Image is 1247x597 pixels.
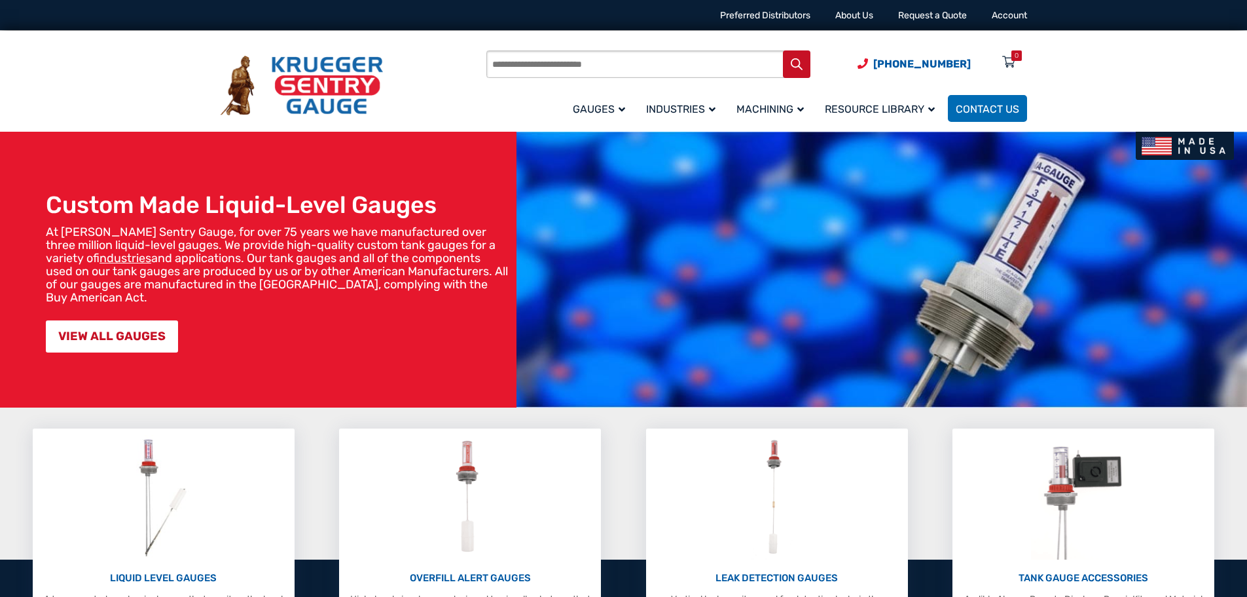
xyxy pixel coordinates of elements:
[873,58,971,70] span: [PHONE_NUMBER]
[39,571,288,586] p: LIQUID LEVEL GAUGES
[729,93,817,124] a: Machining
[835,10,873,21] a: About Us
[516,132,1247,408] img: bg_hero_bannerksentry
[948,95,1027,122] a: Contact Us
[898,10,967,21] a: Request a Quote
[653,571,901,586] p: LEAK DETECTION GAUGES
[956,103,1019,115] span: Contact Us
[128,435,198,560] img: Liquid Level Gauges
[46,191,510,219] h1: Custom Made Liquid-Level Gauges
[817,93,948,124] a: Resource Library
[573,103,625,115] span: Gauges
[992,10,1027,21] a: Account
[565,93,638,124] a: Gauges
[646,103,715,115] span: Industries
[221,56,383,116] img: Krueger Sentry Gauge
[736,103,804,115] span: Machining
[99,251,151,265] a: industries
[1136,132,1234,160] img: Made In USA
[638,93,729,124] a: Industries
[441,435,499,560] img: Overfill Alert Gauges
[346,571,594,586] p: OVERFILL ALERT GAUGES
[858,56,971,72] a: Phone Number (920) 434-8860
[1031,435,1136,560] img: Tank Gauge Accessories
[751,435,803,560] img: Leak Detection Gauges
[720,10,810,21] a: Preferred Distributors
[46,225,510,304] p: At [PERSON_NAME] Sentry Gauge, for over 75 years we have manufactured over three million liquid-l...
[959,571,1208,586] p: TANK GAUGE ACCESSORIES
[1015,50,1019,61] div: 0
[825,103,935,115] span: Resource Library
[46,320,178,353] a: VIEW ALL GAUGES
